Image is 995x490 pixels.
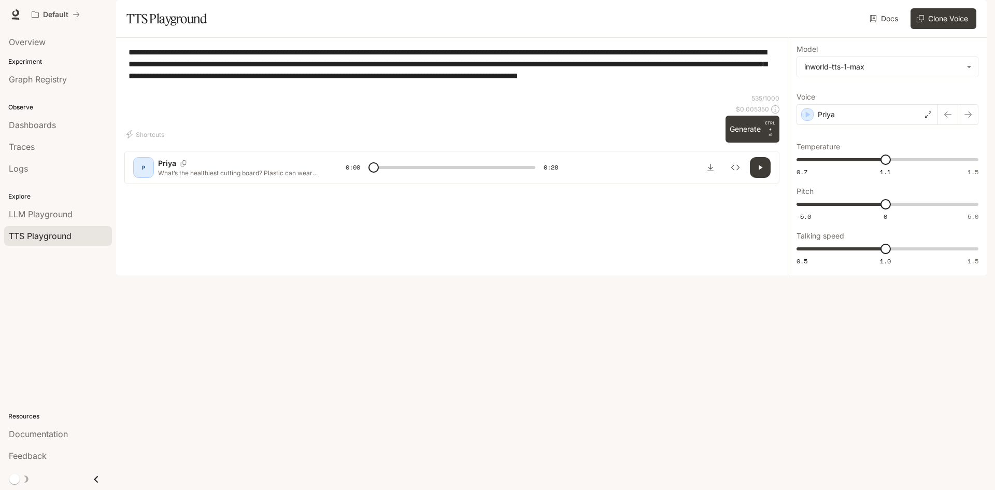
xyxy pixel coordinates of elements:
[736,105,769,114] p: $ 0.005350
[797,46,818,53] p: Model
[725,157,746,178] button: Inspect
[158,169,321,177] p: What’s the healthiest cutting board? Plastic can wear down over time. [PERSON_NAME] needs extra c...
[158,158,176,169] p: Priya
[544,162,558,173] span: 0:28
[700,157,721,178] button: Download audio
[797,232,844,240] p: Talking speed
[135,159,152,176] div: P
[126,8,207,29] h1: TTS Playground
[868,8,902,29] a: Docs
[765,120,775,138] p: ⏎
[751,94,779,103] p: 535 / 1000
[968,257,978,265] span: 1.5
[124,126,168,143] button: Shortcuts
[765,120,775,132] p: CTRL +
[884,212,887,221] span: 0
[176,160,191,166] button: Copy Voice ID
[726,116,779,143] button: GenerateCTRL +⏎
[968,212,978,221] span: 5.0
[797,93,815,101] p: Voice
[27,4,84,25] button: All workspaces
[43,10,68,19] p: Default
[911,8,976,29] button: Clone Voice
[880,167,891,176] span: 1.1
[968,167,978,176] span: 1.5
[797,257,807,265] span: 0.5
[797,57,978,77] div: inworld-tts-1-max
[346,162,360,173] span: 0:00
[818,109,835,120] p: Priya
[797,143,840,150] p: Temperature
[804,62,961,72] div: inworld-tts-1-max
[880,257,891,265] span: 1.0
[797,167,807,176] span: 0.7
[797,212,811,221] span: -5.0
[797,188,814,195] p: Pitch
